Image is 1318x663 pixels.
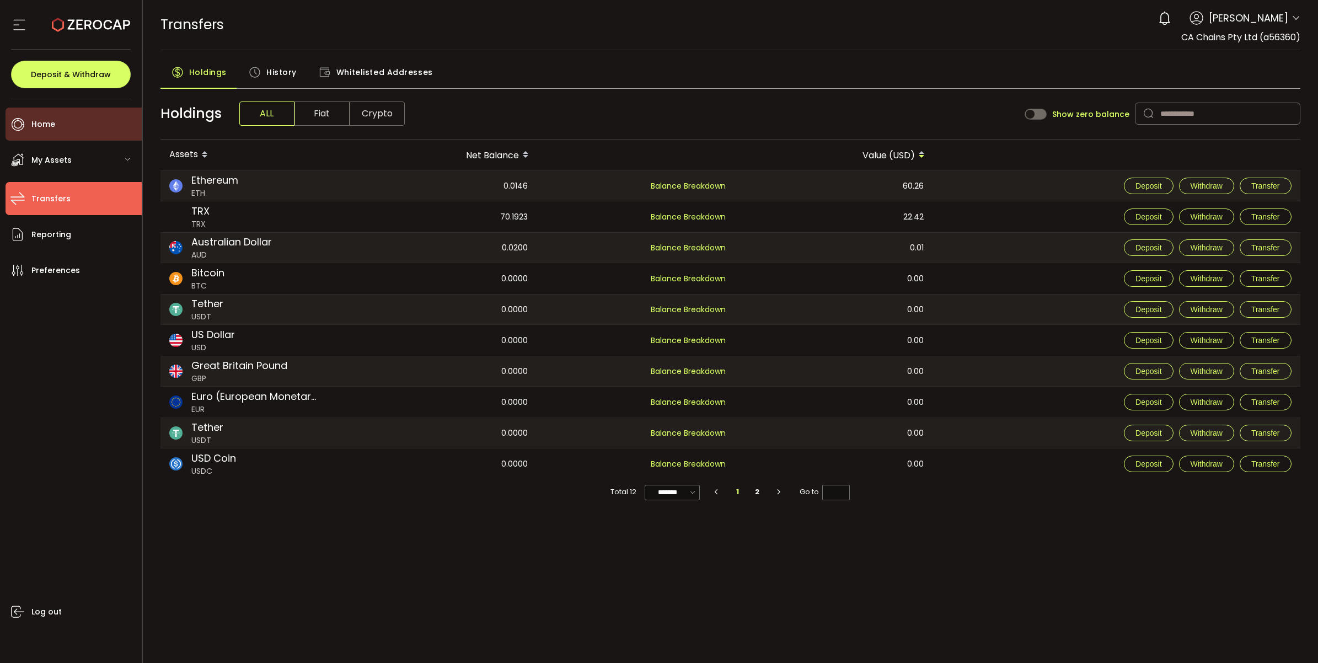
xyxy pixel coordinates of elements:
[191,327,235,342] span: US Dollar
[191,173,238,188] span: Ethereum
[340,171,537,201] div: 0.0146
[1191,274,1223,283] span: Withdraw
[191,280,224,292] span: BTC
[340,418,537,448] div: 0.0000
[1124,425,1173,441] button: Deposit
[736,171,933,201] div: 60.26
[191,404,321,415] span: EUR
[1191,181,1223,190] span: Withdraw
[1251,336,1280,345] span: Transfer
[1135,181,1161,190] span: Deposit
[1124,208,1173,225] button: Deposit
[191,373,287,384] span: GBP
[1251,274,1280,283] span: Transfer
[1251,459,1280,468] span: Transfer
[31,191,71,207] span: Transfers
[736,263,933,294] div: 0.00
[736,201,933,232] div: 22.42
[1179,208,1234,225] button: Withdraw
[800,484,850,500] span: Go to
[340,356,537,386] div: 0.0000
[736,295,933,324] div: 0.00
[1124,394,1173,410] button: Deposit
[239,101,294,126] span: ALL
[736,233,933,263] div: 0.01
[169,395,183,409] img: eur_portfolio.svg
[191,358,287,373] span: Great Britain Pound
[1191,367,1223,376] span: Withdraw
[340,233,537,263] div: 0.0200
[1135,429,1161,437] span: Deposit
[266,61,297,83] span: History
[191,435,223,446] span: USDT
[340,295,537,324] div: 0.0000
[651,458,726,470] span: Balance Breakdown
[191,342,235,354] span: USD
[1240,239,1292,256] button: Transfer
[1135,274,1161,283] span: Deposit
[651,180,726,191] span: Balance Breakdown
[31,604,62,620] span: Log out
[191,188,238,199] span: ETH
[1179,332,1234,349] button: Withdraw
[1185,544,1318,663] iframe: Chat Widget
[169,272,183,285] img: btc_portfolio.svg
[1124,456,1173,472] button: Deposit
[651,334,726,347] span: Balance Breakdown
[1191,459,1223,468] span: Withdraw
[1251,212,1280,221] span: Transfer
[1191,429,1223,437] span: Withdraw
[1179,425,1234,441] button: Withdraw
[1240,301,1292,318] button: Transfer
[1251,243,1280,252] span: Transfer
[1135,212,1161,221] span: Deposit
[1191,305,1223,314] span: Withdraw
[191,218,210,230] span: TRX
[11,61,131,88] button: Deposit & Withdraw
[1251,367,1280,376] span: Transfer
[747,484,767,500] li: 2
[1240,394,1292,410] button: Transfer
[1179,270,1234,287] button: Withdraw
[1179,301,1234,318] button: Withdraw
[191,451,236,466] span: USD Coin
[191,265,224,280] span: Bitcoin
[340,387,537,418] div: 0.0000
[169,457,183,470] img: usdc_portfolio.svg
[1240,363,1292,379] button: Transfer
[191,420,223,435] span: Tether
[169,334,183,347] img: usd_portfolio.svg
[336,61,433,83] span: Whitelisted Addresses
[1240,208,1292,225] button: Transfer
[1179,239,1234,256] button: Withdraw
[1209,10,1288,25] span: [PERSON_NAME]
[1124,239,1173,256] button: Deposit
[169,426,183,440] img: usdt_portfolio.svg
[736,448,933,479] div: 0.00
[651,365,726,378] span: Balance Breakdown
[340,325,537,356] div: 0.0000
[189,61,227,83] span: Holdings
[340,201,537,232] div: 70.1923
[1124,332,1173,349] button: Deposit
[1135,305,1161,314] span: Deposit
[169,303,183,316] img: usdt_portfolio.svg
[1240,456,1292,472] button: Transfer
[191,311,223,323] span: USDT
[169,241,183,254] img: aud_portfolio.svg
[1135,398,1161,407] span: Deposit
[651,242,726,253] span: Balance Breakdown
[1240,178,1292,194] button: Transfer
[191,204,210,218] span: TRX
[31,71,111,78] span: Deposit & Withdraw
[1240,425,1292,441] button: Transfer
[160,103,222,124] span: Holdings
[1191,212,1223,221] span: Withdraw
[736,387,933,418] div: 0.00
[1240,270,1292,287] button: Transfer
[191,466,236,477] span: USDC
[191,234,272,249] span: Australian Dollar
[1240,332,1292,349] button: Transfer
[651,211,726,222] span: Balance Breakdown
[160,146,340,164] div: Assets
